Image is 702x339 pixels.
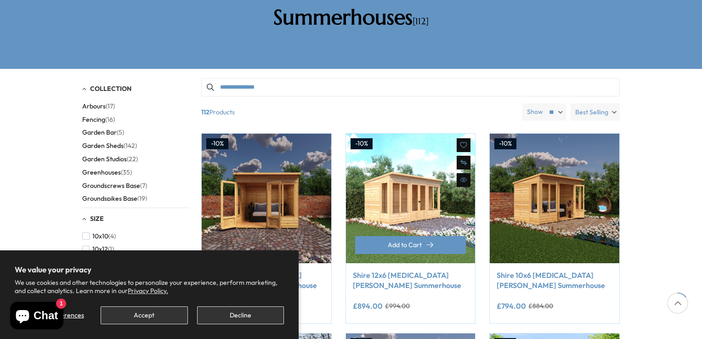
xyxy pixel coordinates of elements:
span: (7) [140,182,147,190]
inbox-online-store-chat: Shopify online store chat [7,302,66,332]
span: (22) [127,155,138,163]
button: Decline [197,306,284,324]
span: (17) [106,102,115,110]
span: Garden Bar [82,129,117,136]
span: Fencing [82,116,105,124]
span: (4) [108,232,116,240]
span: (1) [108,245,114,253]
span: 10x12 [92,245,108,253]
span: Groundscrews Base [82,182,140,190]
button: Accept [101,306,187,324]
button: Add to Cart [355,236,466,254]
a: Privacy Policy. [128,287,168,295]
div: -10% [351,138,373,149]
button: Arbours (17) [82,100,115,113]
ins: £894.00 [353,302,383,310]
p: We use cookies and other technologies to personalize your experience, perform marketing, and coll... [15,278,284,295]
span: (16) [105,116,115,124]
del: £994.00 [385,303,410,309]
button: 10x12 [82,243,114,256]
span: Greenhouses [82,169,121,176]
span: [112] [413,16,429,27]
span: Products [198,103,519,121]
h2: Summerhouses [220,5,482,30]
button: Fencing (16) [82,113,115,126]
span: Collection [90,85,131,93]
span: Best Selling [575,103,608,121]
ins: £794.00 [497,302,526,310]
label: Best Selling [571,103,620,121]
span: 10x10 [92,232,108,240]
button: Garden Sheds (142) [82,139,137,153]
del: £884.00 [528,303,553,309]
button: 10x10 [82,230,116,243]
span: Groundspikes Base [82,195,137,203]
span: (5) [117,129,124,136]
button: Groundspikes Base (19) [82,192,147,205]
span: (19) [137,195,147,203]
b: 112 [201,103,209,121]
button: Groundscrews Base (7) [82,179,147,192]
div: -10% [494,138,516,149]
span: Size [90,215,104,223]
h2: We value your privacy [15,265,284,274]
span: Arbours [82,102,106,110]
div: -10% [206,138,228,149]
span: Garden Studios [82,155,127,163]
span: Add to Cart [388,242,422,248]
button: Garden Studios (22) [82,153,138,166]
span: (35) [121,169,132,176]
a: Shire 12x6 [MEDICAL_DATA][PERSON_NAME] Summerhouse [353,270,469,291]
button: Garden Bar (5) [82,126,124,139]
button: Greenhouses (35) [82,166,132,179]
a: Shire 10x6 [MEDICAL_DATA][PERSON_NAME] Summerhouse [497,270,612,291]
label: Show [527,107,543,117]
span: Garden Sheds [82,142,124,150]
input: Search products [201,78,620,96]
span: (142) [124,142,137,150]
